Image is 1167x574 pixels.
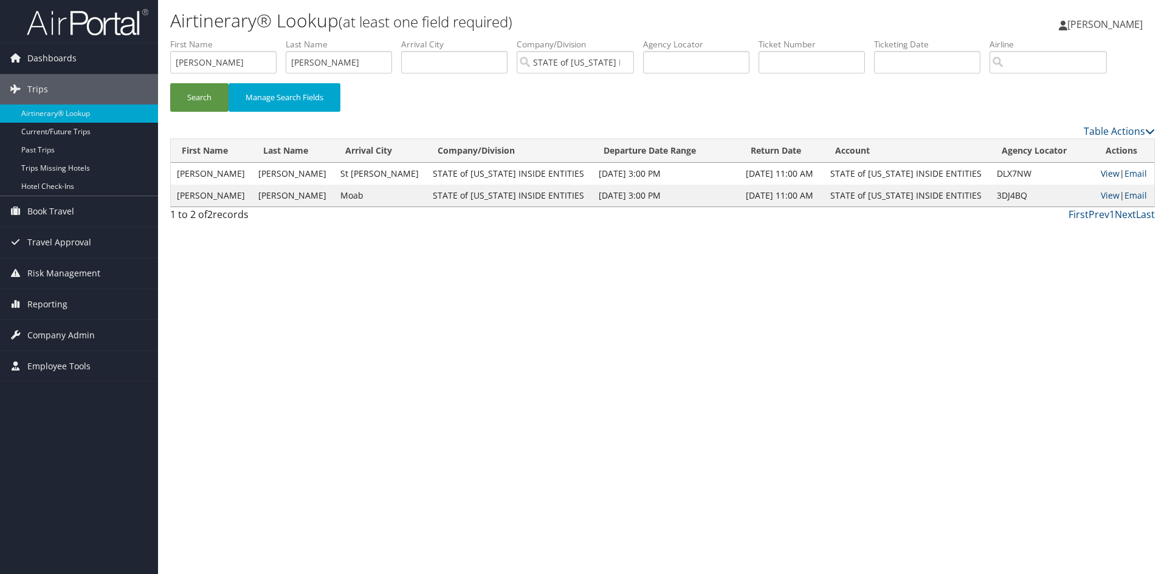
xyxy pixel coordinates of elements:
[740,163,825,185] td: [DATE] 11:00 AM
[1084,125,1155,138] a: Table Actions
[427,163,593,185] td: STATE of [US_STATE] INSIDE ENTITIES
[1109,208,1115,221] a: 1
[229,83,340,112] button: Manage Search Fields
[334,163,427,185] td: St [PERSON_NAME]
[339,12,512,32] small: (at least one field required)
[171,163,252,185] td: [PERSON_NAME]
[1095,185,1154,207] td: |
[27,8,148,36] img: airportal-logo.png
[170,83,229,112] button: Search
[207,208,213,221] span: 2
[27,289,67,319] span: Reporting
[517,38,643,50] label: Company/Division
[740,185,825,207] td: [DATE] 11:00 AM
[991,185,1095,207] td: 3DJ4BQ
[27,74,48,104] span: Trips
[824,163,991,185] td: STATE of [US_STATE] INSIDE ENTITIES
[27,227,91,258] span: Travel Approval
[27,351,91,381] span: Employee Tools
[171,139,252,163] th: First Name: activate to sort column ascending
[334,139,427,163] th: Arrival City: activate to sort column ascending
[27,258,100,289] span: Risk Management
[824,185,991,207] td: STATE of [US_STATE] INSIDE ENTITIES
[593,139,739,163] th: Departure Date Range: activate to sort column ascending
[991,139,1095,163] th: Agency Locator: activate to sort column ascending
[824,139,991,163] th: Account: activate to sort column ascending
[427,139,593,163] th: Company/Division
[643,38,759,50] label: Agency Locator
[1124,190,1147,201] a: Email
[1069,208,1089,221] a: First
[874,38,990,50] label: Ticketing Date
[334,185,427,207] td: Moab
[1136,208,1155,221] a: Last
[170,8,827,33] h1: Airtinerary® Lookup
[286,38,401,50] label: Last Name
[1101,168,1120,179] a: View
[252,163,334,185] td: [PERSON_NAME]
[170,38,286,50] label: First Name
[593,163,739,185] td: [DATE] 3:00 PM
[1059,6,1155,43] a: [PERSON_NAME]
[740,139,825,163] th: Return Date: activate to sort column ascending
[170,207,403,228] div: 1 to 2 of records
[252,139,334,163] th: Last Name: activate to sort column ascending
[401,38,517,50] label: Arrival City
[1124,168,1147,179] a: Email
[27,320,95,350] span: Company Admin
[593,185,739,207] td: [DATE] 3:00 PM
[1095,163,1154,185] td: |
[27,196,74,227] span: Book Travel
[27,43,77,73] span: Dashboards
[1115,208,1136,221] a: Next
[1101,190,1120,201] a: View
[427,185,593,207] td: STATE of [US_STATE] INSIDE ENTITIES
[1089,208,1109,221] a: Prev
[1095,139,1154,163] th: Actions
[1067,18,1143,31] span: [PERSON_NAME]
[171,185,252,207] td: [PERSON_NAME]
[991,163,1095,185] td: DLX7NW
[759,38,874,50] label: Ticket Number
[990,38,1116,50] label: Airline
[252,185,334,207] td: [PERSON_NAME]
